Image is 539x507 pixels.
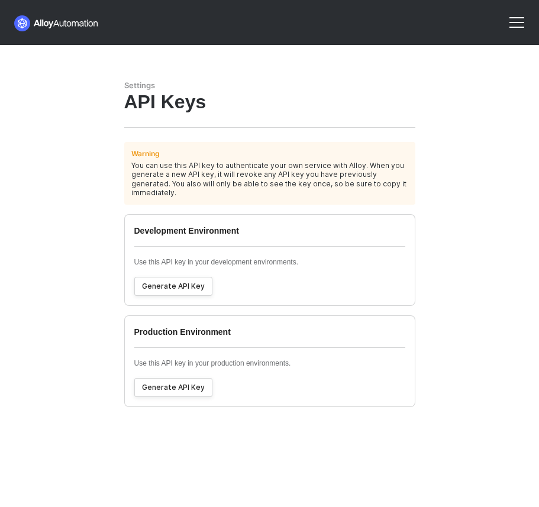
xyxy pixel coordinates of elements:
button: Generate API Key [134,378,212,397]
div: Generate API Key [142,282,205,291]
img: logo [14,15,99,31]
button: Generate API Key [134,277,212,296]
p: Use this API key in your development environments. [134,257,405,267]
div: Generate API Key [142,383,205,392]
a: logo [14,4,99,41]
div: Settings [124,80,415,91]
div: You can use this API key to authenticate your own service with Alloy. When you generate a new API... [131,161,408,198]
div: Production Environment [134,326,405,347]
p: Use this API key in your production environments. [134,359,405,369]
div: Warning [131,149,160,159]
div: Development Environment [134,225,405,246]
div: API Keys [124,91,415,113]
